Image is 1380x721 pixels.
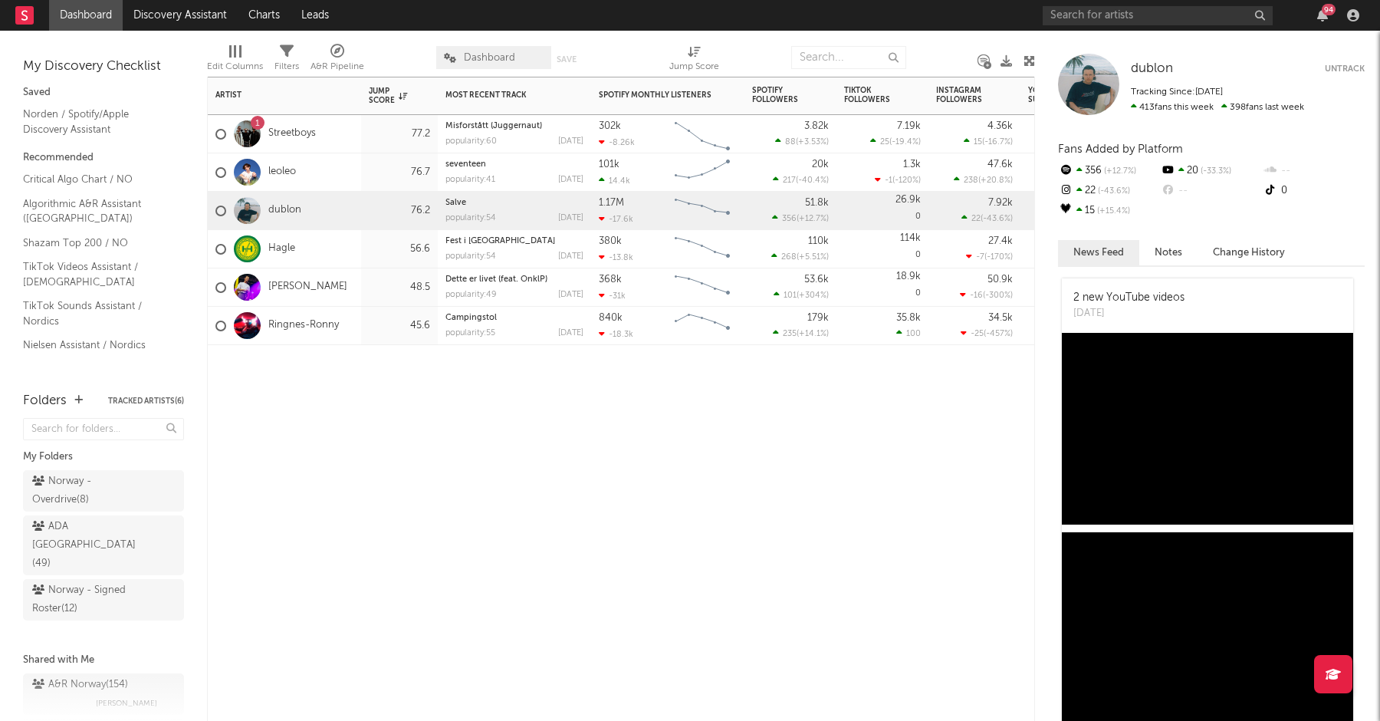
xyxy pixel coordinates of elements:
[1058,201,1160,221] div: 15
[897,121,921,131] div: 7.19k
[985,291,1010,300] span: -300 %
[599,121,621,131] div: 302k
[23,298,169,329] a: TikTok Sounds Assistant / Nordics
[772,213,829,223] div: ( )
[599,137,635,147] div: -8.26k
[896,313,921,323] div: 35.8k
[844,192,921,229] div: 0
[599,252,633,262] div: -13.8k
[1160,161,1262,181] div: 20
[774,290,829,300] div: ( )
[1058,240,1139,265] button: News Feed
[1058,181,1160,201] div: 22
[799,253,826,262] span: +5.51 %
[798,138,826,147] span: +3.53 %
[954,175,1013,185] div: ( )
[1198,167,1231,176] span: -33.3 %
[445,252,496,261] div: popularity: 54
[1028,230,1105,268] div: 0
[808,236,829,246] div: 110k
[1131,103,1304,112] span: 398 fans last week
[752,86,806,104] div: Spotify Followers
[970,291,983,300] span: -16
[445,176,495,184] div: popularity: 41
[558,252,583,261] div: [DATE]
[903,160,921,170] div: 1.3k
[668,153,737,192] svg: Chart title
[1131,61,1173,77] a: dublon
[23,337,169,354] a: Nielsen Assistant / Nordics
[23,651,184,670] div: Shared with Me
[964,137,1013,147] div: ( )
[791,46,906,69] input: Search...
[844,268,921,306] div: 0
[599,291,626,301] div: -31k
[988,198,1013,208] div: 7.92k
[23,448,184,466] div: My Folders
[896,272,921,281] div: 18.9k
[971,330,984,338] span: -25
[23,515,184,575] a: ADA [GEOGRAPHIC_DATA](49)
[1263,181,1365,201] div: 0
[971,215,981,223] span: 22
[445,199,583,207] div: Salve
[23,106,169,137] a: Norden / Spotify/Apple Discovery Assistant
[558,214,583,222] div: [DATE]
[23,171,169,188] a: Critical Algo Chart / NO
[23,418,184,440] input: Search for folders...
[1096,187,1130,196] span: -43.6 %
[32,676,128,694] div: A&R Norway ( 154 )
[669,58,719,76] div: Jump Score
[445,199,466,207] a: Salve
[369,202,430,220] div: 76.2
[668,230,737,268] svg: Chart title
[599,313,623,323] div: 840k
[844,230,921,268] div: 0
[599,91,714,100] div: Spotify Monthly Listeners
[445,122,583,130] div: Misforstått (Juggernaut)
[1102,167,1136,176] span: +12.7 %
[445,291,497,299] div: popularity: 49
[1058,143,1183,155] span: Fans Added by Platform
[1317,9,1328,21] button: 94
[599,236,622,246] div: 380k
[23,149,184,167] div: Recommended
[274,58,299,76] div: Filters
[445,137,497,146] div: popularity: 60
[445,91,560,100] div: Most Recent Track
[1131,87,1223,97] span: Tracking Since: [DATE]
[23,470,184,512] a: Norway - Overdrive(8)
[1263,161,1365,181] div: --
[880,138,889,147] span: 25
[96,694,157,713] span: [PERSON_NAME]
[23,58,184,76] div: My Discovery Checklist
[976,253,984,262] span: -7
[207,58,263,76] div: Edit Columns
[445,160,486,169] a: seventeen
[369,317,430,335] div: 45.6
[986,330,1010,338] span: -457 %
[23,84,184,102] div: Saved
[987,253,1010,262] span: -170 %
[1028,268,1105,306] div: 0
[1131,62,1173,75] span: dublon
[781,253,797,262] span: 268
[599,160,619,170] div: 101k
[369,278,430,297] div: 48.5
[936,86,990,104] div: Instagram Followers
[23,235,169,252] a: Shazam Top 200 / NO
[1073,290,1184,306] div: 2 new YouTube videos
[599,198,624,208] div: 1.17M
[988,236,1013,246] div: 27.4k
[1043,6,1273,25] input: Search for artists
[268,281,347,294] a: [PERSON_NAME]
[1073,306,1184,321] div: [DATE]
[268,319,339,332] a: Ringnes-Ronny
[844,86,898,104] div: TikTok Followers
[464,53,515,63] span: Dashboard
[960,290,1013,300] div: ( )
[961,213,1013,223] div: ( )
[369,87,407,105] div: Jump Score
[784,291,797,300] span: 101
[599,214,633,224] div: -17.6k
